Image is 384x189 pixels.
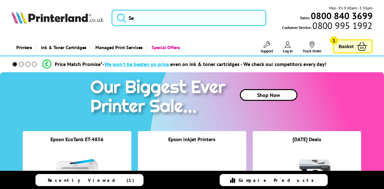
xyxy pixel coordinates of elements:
span: Sales: [300,15,310,21]
a: Epson Inkjet Printers [168,136,215,142]
span: Recently Viewed (1) [48,177,134,183]
div: [DATE] Deals [253,136,361,151]
a: Managed Print Services [89,39,146,56]
a: Printerland Logo [11,11,103,25]
a: Compare Products [220,174,328,186]
span: Basket [339,42,354,51]
span: We won’t be beaten on price, [104,61,170,67]
a: Epson EcoTank ET-4856 [50,136,103,142]
a: Printers [11,39,35,56]
span: 0800 995 1992 [311,22,372,29]
a: Basket 1 [333,39,373,53]
b: 0800 840 3699 [311,10,373,22]
img: printer sale [87,72,232,123]
input: Se [112,10,266,26]
span: Ink & Toner Cartridges [41,39,86,56]
span: Compare Products [239,177,317,183]
span: Log In [283,48,293,53]
a: Track Order [303,41,322,53]
a: Support [261,41,273,53]
a: Recently Viewed (1) [35,174,144,186]
span: Customer Service: [282,22,372,31]
a: 0800 840 3699 [310,13,373,19]
span: Support [261,48,273,53]
div: - even on ink & toner cartridges - We check our competitors every day! [103,61,326,67]
a: Shop Now [240,89,297,101]
a: Ink & Toner Cartridges [35,39,89,56]
span: Mon - Fri 9:00am - 5:30pm [329,5,373,11]
li: modal_Promise [3,59,366,70]
span: Price Match Promise* [55,61,103,67]
a: Special Offers [146,39,183,56]
a: Log In [283,41,293,53]
img: Printerland Logo [11,11,103,24]
span: 1 [330,36,338,45]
